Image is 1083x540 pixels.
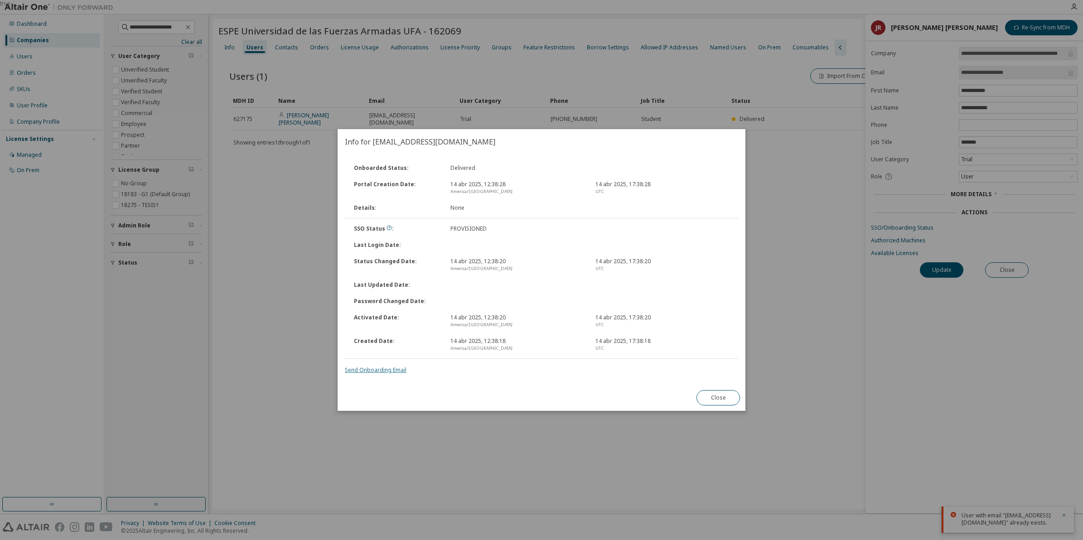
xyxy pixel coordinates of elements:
div: 14 abr 2025, 12:38:20 [445,314,590,328]
div: America/[GEOGRAPHIC_DATA] [450,265,585,272]
div: Activated Date : [348,314,445,328]
div: America/[GEOGRAPHIC_DATA] [450,345,585,352]
div: UTC [595,345,730,352]
div: UTC [595,321,730,328]
div: 14 abr 2025, 17:38:18 [590,337,735,352]
a: Send Onboarding Email [345,366,406,374]
div: Last Updated Date : [348,281,445,289]
div: Onboarded Status : [348,164,445,172]
div: Portal Creation Date : [348,181,445,195]
div: 14 abr 2025, 12:38:18 [445,337,590,352]
div: UTC [595,265,730,272]
div: 14 abr 2025, 12:38:20 [445,258,590,272]
div: Created Date : [348,337,445,352]
div: America/[GEOGRAPHIC_DATA] [450,188,585,195]
div: America/[GEOGRAPHIC_DATA] [450,321,585,328]
div: 14 abr 2025, 17:38:20 [590,258,735,272]
div: Delivered [445,164,590,172]
div: Status Changed Date : [348,258,445,272]
div: Last Login Date : [348,241,445,249]
div: Details : [348,204,445,212]
div: Password Changed Date : [348,298,445,305]
h2: Info for [EMAIL_ADDRESS][DOMAIN_NAME] [338,129,745,154]
button: Close [696,390,740,405]
div: SSO Status : [348,225,445,232]
div: PROVISIONED [445,225,590,232]
div: 14 abr 2025, 12:38:28 [445,181,590,195]
div: 14 abr 2025, 17:38:28 [590,181,735,195]
div: None [445,204,590,212]
div: UTC [595,188,730,195]
div: 14 abr 2025, 17:38:20 [590,314,735,328]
